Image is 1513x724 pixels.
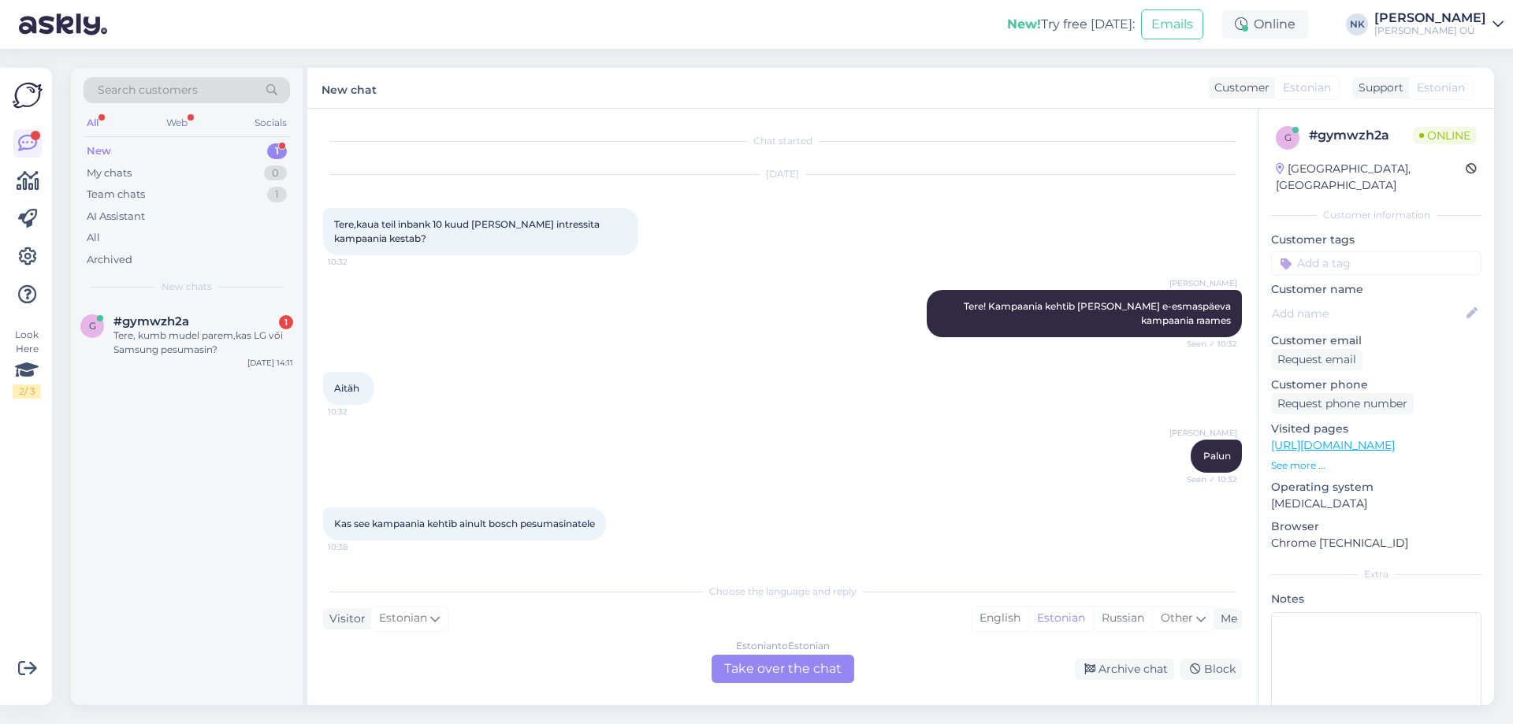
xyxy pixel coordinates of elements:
p: Operating system [1271,479,1481,496]
div: Online [1222,10,1308,39]
span: Search customers [98,82,198,98]
span: Estonian [1417,80,1465,96]
span: Aitäh [334,382,359,394]
input: Add a tag [1271,251,1481,275]
div: NK [1346,13,1368,35]
div: Russian [1093,607,1152,630]
p: [MEDICAL_DATA] [1271,496,1481,512]
div: Request phone number [1271,393,1414,414]
div: Tere, kumb mudel parem,kas LG või Samsung pesumasin? [113,329,293,357]
div: AI Assistant [87,209,145,225]
a: [URL][DOMAIN_NAME] [1271,438,1395,452]
span: New chats [162,280,212,294]
div: Visitor [323,611,366,627]
a: [PERSON_NAME][PERSON_NAME] OÜ [1374,12,1504,37]
span: #gymwzh2a [113,314,189,329]
input: Add name [1272,305,1463,322]
span: Seen ✓ 10:32 [1178,338,1237,350]
div: Team chats [87,187,145,202]
span: Other [1161,611,1193,625]
div: New [87,143,111,159]
span: Estonian [1283,80,1331,96]
div: Extra [1271,567,1481,581]
p: Browser [1271,518,1481,535]
div: 2 / 3 [13,384,41,399]
label: New chat [322,77,377,98]
div: [GEOGRAPHIC_DATA], [GEOGRAPHIC_DATA] [1276,161,1466,194]
div: Estonian [1028,607,1093,630]
p: Notes [1271,591,1481,607]
div: Block [1180,659,1242,680]
img: Askly Logo [13,80,43,110]
span: Online [1413,127,1477,144]
span: [PERSON_NAME] [1169,277,1237,289]
p: Customer name [1271,281,1481,298]
b: New! [1007,17,1041,32]
div: Archive chat [1075,659,1174,680]
span: 10:38 [328,541,387,553]
span: Estonian [379,610,427,627]
div: [DATE] 14:11 [247,357,293,369]
span: g [1284,132,1292,143]
div: Support [1352,80,1403,96]
span: [PERSON_NAME] [1169,427,1237,439]
span: g [89,320,96,332]
span: Tere,kaua teil inbank 10 kuud [PERSON_NAME] intressita kampaania kestab? [334,218,602,244]
p: Visited pages [1271,421,1481,437]
div: 0 [264,165,287,181]
p: Customer phone [1271,377,1481,393]
p: Customer email [1271,332,1481,349]
div: Try free [DATE]: [1007,15,1135,34]
div: Customer information [1271,208,1481,222]
span: Kas see kampaania kehtib ainult bosch pesumasinatele [334,518,595,529]
div: Estonian to Estonian [736,639,830,653]
div: Archived [87,252,132,268]
div: Chat started [323,134,1242,148]
div: Look Here [13,328,41,399]
div: [DATE] [323,167,1242,181]
div: 1 [267,143,287,159]
span: 10:32 [328,406,387,418]
div: Web [163,113,191,133]
span: Palun [1203,450,1231,462]
div: [PERSON_NAME] [1374,12,1486,24]
p: Customer tags [1271,232,1481,248]
div: Customer [1208,80,1270,96]
div: Me [1214,611,1237,627]
button: Emails [1141,9,1203,39]
div: Take over the chat [712,655,854,683]
div: Choose the language and reply [323,585,1242,599]
div: All [87,230,100,246]
span: Seen ✓ 10:32 [1178,473,1237,485]
p: Chrome [TECHNICAL_ID] [1271,535,1481,551]
p: See more ... [1271,459,1481,473]
div: Socials [251,113,290,133]
div: 1 [279,315,293,329]
div: My chats [87,165,132,181]
div: 1 [267,187,287,202]
span: Tere! Kampaania kehtib [PERSON_NAME] e-esmaspäeva kampaania raames [964,300,1233,326]
div: # gymwzh2a [1309,126,1413,145]
div: Request email [1271,349,1362,370]
span: 10:32 [328,256,387,268]
div: All [84,113,102,133]
div: [PERSON_NAME] OÜ [1374,24,1486,37]
div: English [972,607,1028,630]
